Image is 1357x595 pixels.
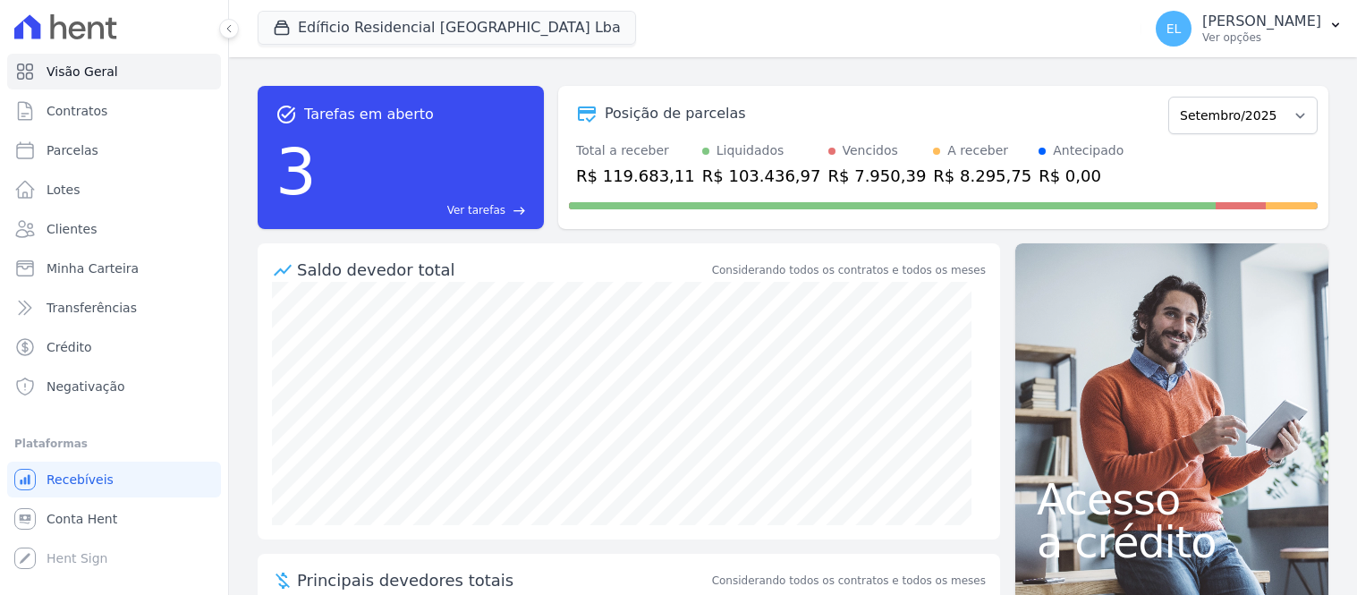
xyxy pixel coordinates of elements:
span: Conta Hent [47,510,117,528]
div: 3 [276,125,317,218]
span: Visão Geral [47,63,118,81]
a: Recebíveis [7,462,221,497]
a: Negativação [7,369,221,404]
span: Considerando todos os contratos e todos os meses [712,573,986,589]
div: Plataformas [14,433,214,455]
a: Visão Geral [7,54,221,89]
span: Clientes [47,220,97,238]
a: Clientes [7,211,221,247]
span: Parcelas [47,141,98,159]
p: [PERSON_NAME] [1202,13,1321,30]
div: Posição de parcelas [605,103,746,124]
button: Edíficio Residencial [GEOGRAPHIC_DATA] Lba [258,11,636,45]
span: EL [1166,22,1182,35]
div: R$ 119.683,11 [576,164,695,188]
span: Principais devedores totais [297,568,708,592]
a: Crédito [7,329,221,365]
div: R$ 103.436,97 [702,164,821,188]
div: A receber [947,141,1008,160]
div: Vencidos [843,141,898,160]
div: Considerando todos os contratos e todos os meses [712,262,986,278]
span: Ver tarefas [447,202,505,218]
span: Transferências [47,299,137,317]
p: Ver opções [1202,30,1321,45]
span: Crédito [47,338,92,356]
div: R$ 7.950,39 [828,164,927,188]
span: Contratos [47,102,107,120]
span: Recebíveis [47,471,114,489]
span: a crédito [1037,521,1307,564]
span: Lotes [47,181,81,199]
span: east [513,204,526,217]
a: Minha Carteira [7,251,221,286]
button: EL [PERSON_NAME] Ver opções [1141,4,1357,54]
a: Transferências [7,290,221,326]
span: Minha Carteira [47,259,139,277]
a: Parcelas [7,132,221,168]
span: Tarefas em aberto [304,104,434,125]
a: Contratos [7,93,221,129]
div: R$ 0,00 [1039,164,1124,188]
div: Total a receber [576,141,695,160]
a: Lotes [7,172,221,208]
span: task_alt [276,104,297,125]
div: R$ 8.295,75 [933,164,1031,188]
span: Negativação [47,378,125,395]
div: Saldo devedor total [297,258,708,282]
div: Antecipado [1053,141,1124,160]
span: Acesso [1037,478,1307,521]
div: Liquidados [717,141,785,160]
a: Ver tarefas east [324,202,526,218]
a: Conta Hent [7,501,221,537]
